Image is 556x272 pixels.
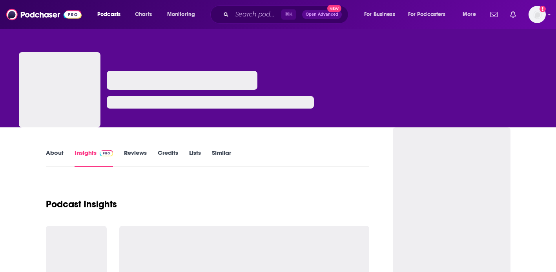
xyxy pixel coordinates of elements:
[189,149,201,167] a: Lists
[158,149,178,167] a: Credits
[75,149,113,167] a: InsightsPodchaser Pro
[167,9,195,20] span: Monitoring
[124,149,147,167] a: Reviews
[507,8,519,21] a: Show notifications dropdown
[232,8,281,21] input: Search podcasts, credits, & more...
[529,6,546,23] button: Show profile menu
[457,8,486,21] button: open menu
[463,9,476,20] span: More
[364,9,395,20] span: For Business
[46,149,64,167] a: About
[212,149,231,167] a: Similar
[306,13,338,16] span: Open Advanced
[540,6,546,12] svg: Add a profile image
[529,6,546,23] span: Logged in as jciarczynski
[302,10,342,19] button: Open AdvancedNew
[135,9,152,20] span: Charts
[92,8,131,21] button: open menu
[130,8,157,21] a: Charts
[218,5,356,24] div: Search podcasts, credits, & more...
[359,8,405,21] button: open menu
[6,7,82,22] img: Podchaser - Follow, Share and Rate Podcasts
[100,150,113,156] img: Podchaser Pro
[46,198,117,210] h1: Podcast Insights
[408,9,446,20] span: For Podcasters
[327,5,341,12] span: New
[281,9,296,20] span: ⌘ K
[162,8,205,21] button: open menu
[97,9,120,20] span: Podcasts
[529,6,546,23] img: User Profile
[403,8,457,21] button: open menu
[487,8,501,21] a: Show notifications dropdown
